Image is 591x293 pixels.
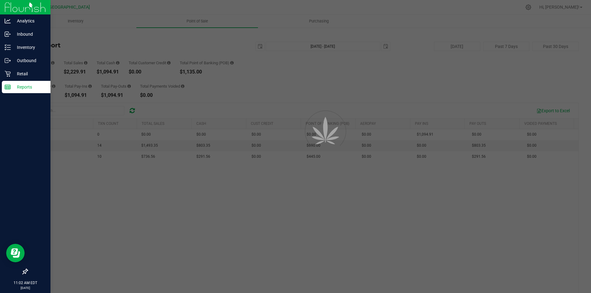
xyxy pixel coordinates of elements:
[5,57,11,64] inline-svg: Outbound
[3,286,48,290] p: [DATE]
[5,18,11,24] inline-svg: Analytics
[5,44,11,50] inline-svg: Inventory
[6,244,25,262] iframe: Resource center
[11,70,48,77] p: Retail
[11,30,48,38] p: Inbound
[11,57,48,64] p: Outbound
[5,31,11,37] inline-svg: Inbound
[3,280,48,286] p: 11:02 AM EDT
[11,17,48,25] p: Analytics
[11,44,48,51] p: Inventory
[5,71,11,77] inline-svg: Retail
[11,83,48,91] p: Reports
[5,84,11,90] inline-svg: Reports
